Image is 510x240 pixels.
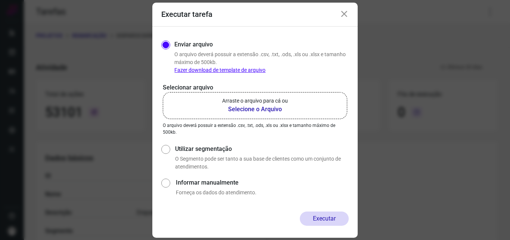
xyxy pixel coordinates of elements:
p: Selecionar arquivo [163,83,347,92]
label: Informar manualmente [176,178,349,187]
b: Selecione o Arquivo [222,105,288,114]
label: Utilizar segmentação [175,145,349,154]
p: O arquivo deverá possuir a extensão .csv, .txt, .ods, .xls ou .xlsx e tamanho máximo de 500kb. [174,51,349,74]
p: O arquivo deverá possuir a extensão .csv, .txt, .ods, .xls ou .xlsx e tamanho máximo de 500kb. [163,122,347,136]
label: Enviar arquivo [174,40,213,49]
p: Forneça os dados do atendimento. [176,189,349,197]
p: O Segmento pode ser tanto a sua base de clientes como um conjunto de atendimentos. [175,155,349,171]
p: Arraste o arquivo para cá ou [222,97,288,105]
button: Executar [300,212,349,226]
h3: Executar tarefa [161,10,212,19]
a: Fazer download de template de arquivo [174,67,265,73]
